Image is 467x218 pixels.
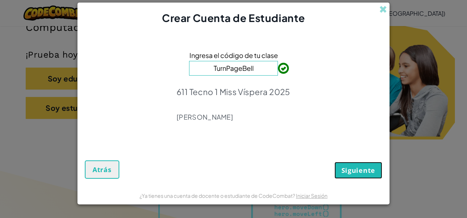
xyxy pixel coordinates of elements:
[334,162,382,179] button: Siguiente
[162,11,305,24] span: Crear Cuenta de Estudiante
[177,87,290,97] p: 611 Tecno 1 Miss Víspera 2025
[341,166,375,175] span: Siguiente
[140,192,296,199] span: ¿Ya tienes una cuenta de docente o estudiante de CodeCombat?
[177,113,290,121] p: [PERSON_NAME]
[296,192,327,199] a: Iniciar Sesión
[93,165,112,174] span: Atrás
[189,50,278,61] span: Ingresa el código de tu clase
[85,160,119,179] button: Atrás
